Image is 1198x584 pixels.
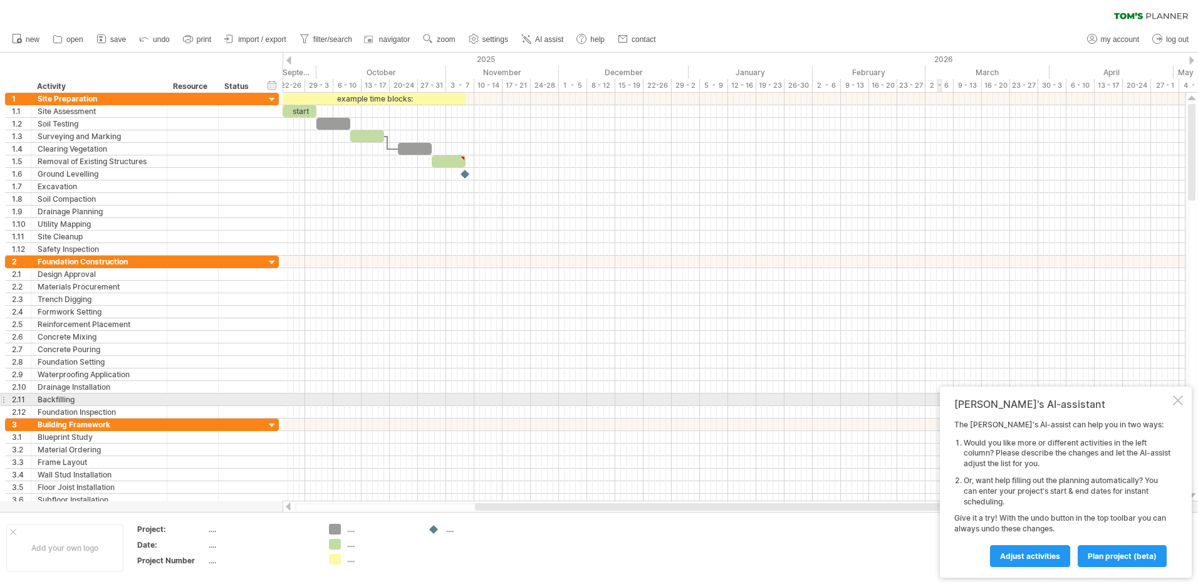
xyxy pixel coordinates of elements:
div: 1.3 [12,130,31,142]
div: 3 - 7 [446,79,474,92]
div: Soil Testing [38,118,160,130]
div: 2.4 [12,306,31,318]
div: April 2026 [1050,66,1174,79]
span: zoom [437,35,455,44]
div: Add your own logo [6,524,123,571]
div: .... [347,524,415,534]
div: 23 - 27 [1010,79,1038,92]
div: 1.6 [12,168,31,180]
div: 3.5 [12,481,31,493]
div: .... [209,555,314,566]
div: 2.12 [12,406,31,418]
a: help [573,31,608,48]
a: print [180,31,215,48]
div: 6 - 10 [1066,79,1095,92]
div: Wall Stud Installation [38,469,160,481]
div: December 2025 [559,66,689,79]
div: Safety Inspection [38,243,160,255]
div: 12 - 16 [728,79,756,92]
div: 24-28 [531,79,559,92]
div: Clearing Vegetation [38,143,160,155]
div: 16 - 20 [869,79,897,92]
div: 2 - 6 [813,79,841,92]
div: .... [347,554,415,565]
div: 2.3 [12,293,31,305]
div: Reinforcement Placement [38,318,160,330]
div: Excavation [38,180,160,192]
a: settings [466,31,512,48]
a: zoom [420,31,459,48]
div: 1.1 [12,105,31,117]
div: 22-26 [643,79,672,92]
span: filter/search [313,35,352,44]
div: March 2026 [925,66,1050,79]
div: Site Preparation [38,93,160,105]
div: 1.4 [12,143,31,155]
span: navigator [379,35,410,44]
div: Design Approval [38,268,160,280]
div: .... [209,540,314,550]
div: October 2025 [316,66,446,79]
div: Soil Compaction [38,193,160,205]
div: 2 - 6 [925,79,954,92]
div: 2.5 [12,318,31,330]
div: Frame Layout [38,456,160,468]
div: Backfilling [38,394,160,405]
div: 15 - 19 [615,79,643,92]
div: 1.10 [12,218,31,230]
div: 23 - 27 [897,79,925,92]
div: January 2026 [689,66,813,79]
a: new [9,31,43,48]
li: Or, want help filling out the planning automatically? You can enter your project's start & end da... [964,476,1170,507]
div: 13 - 17 [362,79,390,92]
div: The [PERSON_NAME]'s AI-assist can help you in two ways: Give it a try! With the undo button in th... [954,420,1170,566]
div: Ground Levelling [38,168,160,180]
div: Material Ordering [38,444,160,456]
div: Foundation Inspection [38,406,160,418]
div: 2.11 [12,394,31,405]
div: 1 [12,93,31,105]
div: Site Cleanup [38,231,160,242]
div: 27 - 31 [418,79,446,92]
a: undo [136,31,174,48]
div: 1.8 [12,193,31,205]
span: save [110,35,126,44]
div: 1.11 [12,231,31,242]
div: Drainage Planning [38,206,160,217]
div: February 2026 [813,66,925,79]
div: 17 - 21 [503,79,531,92]
div: Resource [173,80,211,93]
span: undo [153,35,170,44]
div: Materials Procurement [38,281,160,293]
div: 2.7 [12,343,31,355]
span: help [590,35,605,44]
a: log out [1149,31,1192,48]
a: open [49,31,87,48]
div: Concrete Mixing [38,331,160,343]
div: 1.5 [12,155,31,167]
div: Formwork Setting [38,306,160,318]
div: 20-24 [1123,79,1151,92]
div: 6 - 10 [333,79,362,92]
div: 9 - 13 [954,79,982,92]
div: 29 - 2 [672,79,700,92]
div: .... [209,524,314,534]
div: Concrete Pouring [38,343,160,355]
div: 3 [12,419,31,430]
div: 3.6 [12,494,31,506]
div: example time blocks: [283,93,466,105]
div: Trench Digging [38,293,160,305]
div: Activity [37,80,160,93]
a: navigator [362,31,414,48]
span: settings [482,35,508,44]
div: start [283,105,316,117]
div: 22-26 [277,79,305,92]
div: 5 - 9 [700,79,728,92]
div: Waterproofing Application [38,368,160,380]
span: contact [632,35,656,44]
div: Subfloor Installation [38,494,160,506]
div: 16 - 20 [982,79,1010,92]
div: Foundation Construction [38,256,160,268]
div: 2.8 [12,356,31,368]
div: 30 - 3 [1038,79,1066,92]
